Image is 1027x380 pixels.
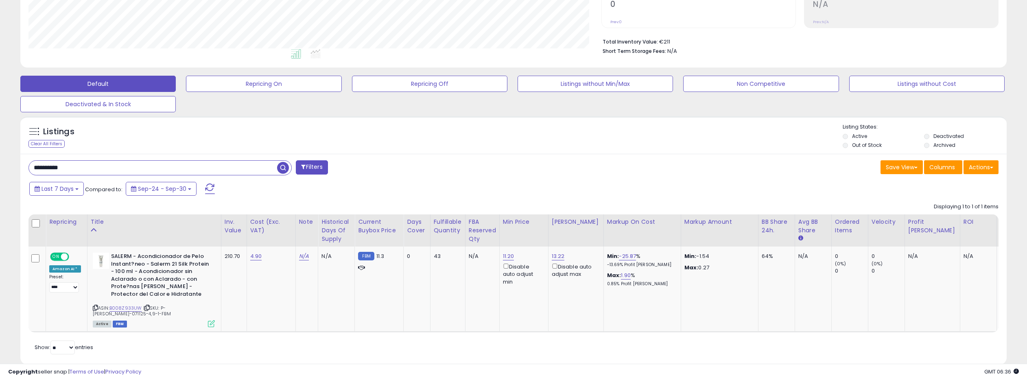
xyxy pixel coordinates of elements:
[29,182,84,196] button: Last 7 Days
[683,76,839,92] button: Non Competitive
[603,214,681,247] th: The percentage added to the cost of goods (COGS) that forms the calculator for Min & Max prices.
[849,76,1005,92] button: Listings without Cost
[51,253,61,260] span: ON
[852,133,867,140] label: Active
[126,182,197,196] button: Sep-24 - Sep-30
[843,123,1007,131] p: Listing States:
[434,253,459,260] div: 43
[852,142,882,149] label: Out of Stock
[552,252,565,260] a: 13.22
[250,218,292,235] div: Cost (Exc. VAT)
[407,253,424,260] div: 0
[407,218,426,235] div: Days Cover
[964,218,993,226] div: ROI
[68,253,81,260] span: OFF
[91,218,218,226] div: Title
[621,271,631,280] a: 1.90
[296,160,328,175] button: Filters
[8,368,141,376] div: seller snap | |
[20,96,176,112] button: Deactivated & In Stock
[358,218,400,235] div: Current Buybox Price
[299,252,309,260] a: N/A
[607,253,675,268] div: %
[113,321,127,328] span: FBM
[964,253,990,260] div: N/A
[872,267,905,275] div: 0
[35,343,93,351] span: Show: entries
[798,218,828,235] div: Avg BB Share
[603,38,658,45] b: Total Inventory Value:
[607,218,677,226] div: Markup on Cost
[607,271,621,279] b: Max:
[684,264,752,271] p: 0.27
[93,305,171,317] span: | SKU: P-[PERSON_NAME]-071125-4,9-1-FBM
[70,368,104,376] a: Terms of Use
[8,368,38,376] strong: Copyright
[42,185,74,193] span: Last 7 Days
[49,274,81,293] div: Preset:
[85,186,122,193] span: Compared to:
[503,218,545,226] div: Min Price
[109,305,142,312] a: B008Z933UW
[186,76,341,92] button: Repricing On
[684,253,752,260] p: -1.54
[358,252,374,260] small: FBM
[881,160,923,174] button: Save View
[835,218,865,235] div: Ordered Items
[929,163,955,171] span: Columns
[872,253,905,260] div: 0
[872,260,883,267] small: (0%)
[469,253,493,260] div: N/A
[503,252,514,260] a: 11.20
[619,252,636,260] a: -25.87
[503,262,542,286] div: Disable auto adjust min
[28,140,65,148] div: Clear All Filters
[49,265,81,273] div: Amazon AI *
[321,253,348,260] div: N/A
[908,253,954,260] div: N/A
[610,20,622,24] small: Prev: 0
[933,142,955,149] label: Archived
[299,218,315,226] div: Note
[984,368,1019,376] span: 2025-10-9 06:36 GMT
[762,218,791,235] div: BB Share 24h.
[225,218,243,235] div: Inv. value
[872,218,901,226] div: Velocity
[352,76,507,92] button: Repricing Off
[93,253,109,269] img: 21d+hlFx9hL._SL40_.jpg
[964,160,999,174] button: Actions
[835,260,846,267] small: (0%)
[603,48,666,55] b: Short Term Storage Fees:
[111,253,210,300] b: SALERM - Acondicionador de Pelo Instant?neo - Salerm 21 Silk Protein - 100 ml - Acondicionador si...
[933,133,964,140] label: Deactivated
[835,253,868,260] div: 0
[798,235,803,242] small: Avg BB Share.
[43,126,74,138] h5: Listings
[552,262,597,278] div: Disable auto adjust max
[835,267,868,275] div: 0
[603,36,992,46] li: €211
[321,218,351,243] div: Historical Days Of Supply
[93,253,215,326] div: ASIN:
[924,160,962,174] button: Columns
[684,252,697,260] strong: Min:
[684,264,699,271] strong: Max:
[934,203,999,211] div: Displaying 1 to 1 of 1 items
[225,253,240,260] div: 210.70
[908,218,957,235] div: Profit [PERSON_NAME]
[376,252,385,260] span: 11.3
[552,218,600,226] div: [PERSON_NAME]
[250,252,262,260] a: 4.90
[813,20,829,24] small: Prev: N/A
[469,218,496,243] div: FBA Reserved Qty
[762,253,789,260] div: 64%
[49,218,84,226] div: Repricing
[105,368,141,376] a: Privacy Policy
[607,272,675,287] div: %
[607,252,619,260] b: Min:
[798,253,825,260] div: N/A
[518,76,673,92] button: Listings without Min/Max
[20,76,176,92] button: Default
[684,218,755,226] div: Markup Amount
[667,47,677,55] span: N/A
